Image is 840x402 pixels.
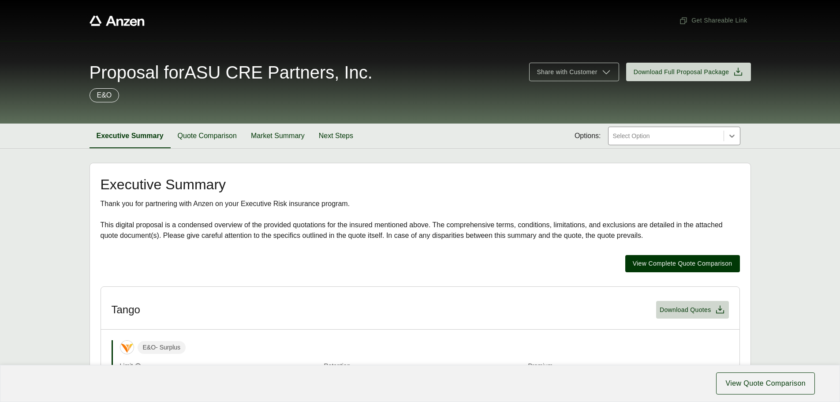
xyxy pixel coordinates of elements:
span: Premium [528,361,729,372]
span: Get Shareable Link [679,16,747,25]
button: Quote Comparison [171,124,244,148]
span: Options: [575,131,601,141]
img: Tango Specialty [120,341,134,354]
button: View Complete Quote Comparison [625,255,740,272]
span: View Quote Comparison [725,378,806,389]
span: Limit [120,361,133,371]
span: Retention [324,361,525,372]
button: Download Full Proposal Package [626,63,751,81]
a: Anzen website [90,15,145,26]
span: E&O - Surplus [138,341,186,354]
p: E&O [97,90,112,101]
span: Share with Customer [537,68,597,77]
button: Market Summary [244,124,312,148]
span: View Complete Quote Comparison [633,259,732,268]
span: Download Quotes [660,305,711,315]
button: Download Quotes [656,301,729,319]
h3: Tango [112,303,140,316]
span: Download Full Proposal Package [634,68,729,77]
button: View Quote Comparison [716,372,815,394]
div: Thank you for partnering with Anzen on your Executive Risk insurance program. This digital propos... [101,199,740,241]
button: Share with Customer [529,63,619,81]
button: Next Steps [312,124,360,148]
button: Get Shareable Link [676,12,750,29]
span: Proposal for ASU CRE Partners, Inc. [90,64,373,81]
h2: Executive Summary [101,177,740,192]
button: Executive Summary [90,124,171,148]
